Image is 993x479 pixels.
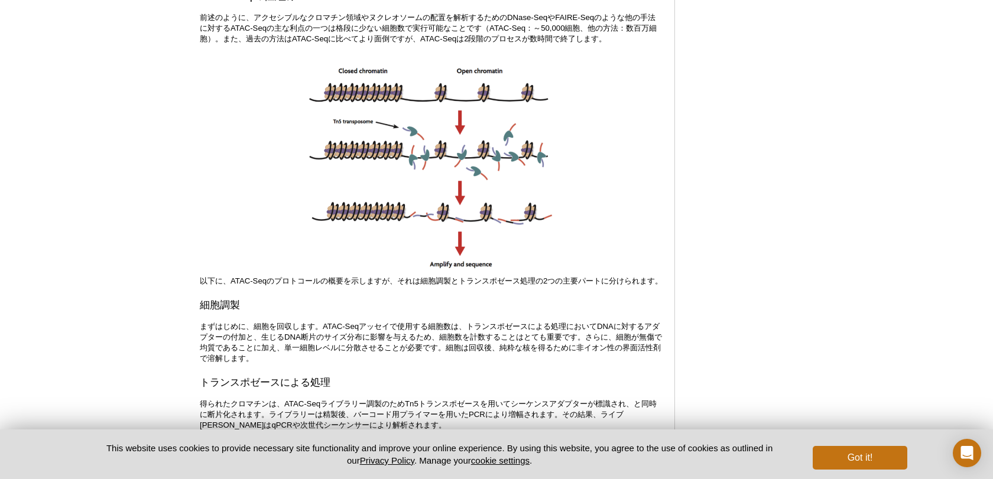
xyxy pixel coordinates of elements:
[200,276,663,286] p: 以下に、ATAC-Seqのプロトコールの概要を示しますが、それは細胞調製とトランスポゼース処理の2つの主要パートに分けられます。
[306,56,557,273] img: ATAC-Seq image
[813,446,907,470] button: Got it!
[200,321,663,364] p: まずはじめに、細胞を回収します。ATAC-Seqアッセイで使用する細胞数は、トランスポゼースによる処理においてDNAに対するアダプターの付加と、生じるDNA断片のサイズ分布に影響を与えるため、細...
[200,12,663,44] p: 前述のように、アクセシブルなクロマチン領域やヌクレオソームの配置を解析するためのDNase-SeqやFAIRE-Seqのような他の手法に対するATAC-Seqの主な利点の一つは格段に少ない細胞数...
[200,376,663,390] h3: トランスポゼースによる処理
[360,455,414,465] a: Privacy Policy
[200,298,663,312] h3: 細胞調製
[200,399,663,431] p: 得られたクロマチンは、ATAC-Seqライブラリー調製のためTn5トランスポゼースを用いてシーケンスアダプターが標識され、と同時に断片化されます。ライブラリーは精製後、バーコード用プライマーを用...
[86,442,793,467] p: This website uses cookies to provide necessary site functionality and improve your online experie...
[953,439,981,467] div: Open Intercom Messenger
[471,455,530,465] button: cookie settings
